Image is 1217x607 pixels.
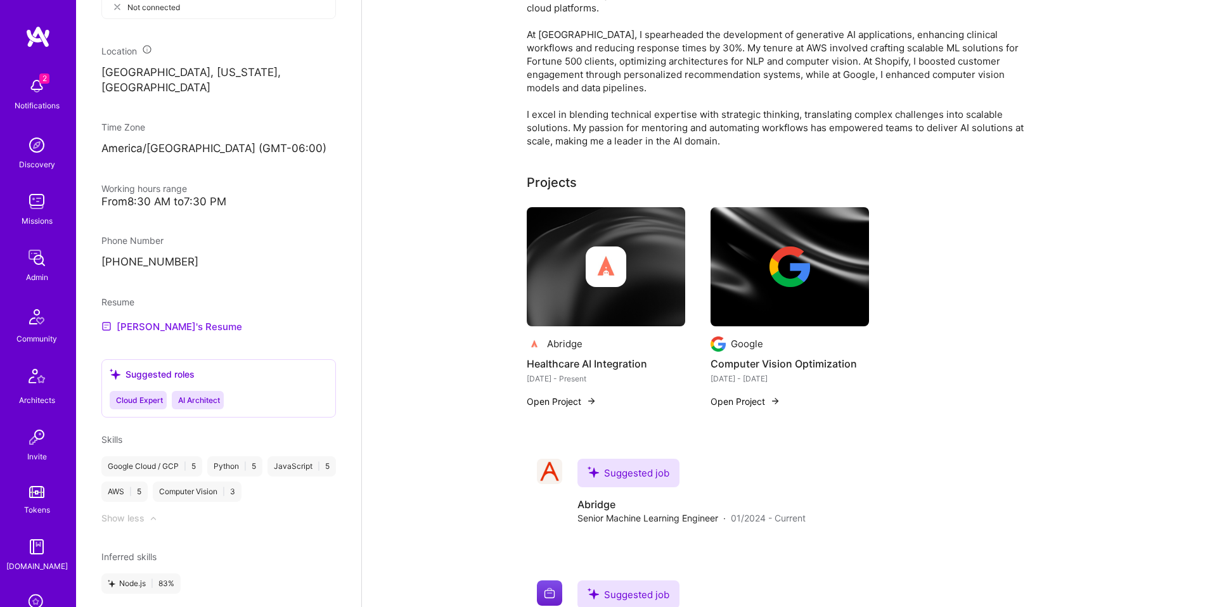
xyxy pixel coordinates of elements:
[537,459,562,484] img: Company logo
[101,512,145,525] div: Show less
[588,466,599,478] i: icon SuggestedTeams
[24,132,49,158] img: discovery
[116,395,163,405] span: Cloud Expert
[267,456,336,476] div: JavaScript 5
[101,321,112,331] img: Resume
[22,363,52,393] img: Architects
[731,337,763,350] div: Google
[24,245,49,271] img: admin teamwork
[24,425,49,450] img: Invite
[577,497,806,511] h4: Abridge
[101,482,148,502] div: AWS 5
[129,487,132,497] span: |
[527,395,596,408] button: Open Project
[577,511,718,525] span: Senior Machine Learning Engineer
[101,44,336,58] div: Location
[527,173,577,192] div: Projects
[586,246,626,287] img: Company logo
[101,456,202,476] div: Google Cloud / GCP 5
[537,580,562,606] img: Company logo
[527,355,685,372] h4: Healthcare AI Integration
[711,336,726,352] img: Company logo
[101,255,336,270] p: [PHONE_NUMBER]
[16,332,57,345] div: Community
[101,573,181,594] div: Node.js 83 %
[39,73,49,84] span: 2
[711,355,869,372] h4: Computer Vision Optimization
[110,369,120,380] i: icon SuggestedTeams
[723,511,726,525] span: ·
[770,396,780,406] img: arrow-right
[318,461,320,471] span: |
[547,337,583,350] div: Abridge
[24,73,49,99] img: bell
[101,434,122,445] span: Skills
[527,336,542,352] img: Company logo
[527,372,685,385] div: [DATE] - Present
[19,393,55,407] div: Architects
[711,372,869,385] div: [DATE] - [DATE]
[769,246,810,287] img: Company logo
[153,482,241,502] div: Computer Vision 3
[15,99,60,112] div: Notifications
[127,1,180,14] span: Not connected
[586,396,596,406] img: arrow-right
[207,456,262,476] div: Python 5
[731,511,806,525] span: 01/2024 - Current
[24,503,50,516] div: Tokens
[588,588,599,599] i: icon SuggestedTeams
[26,271,48,284] div: Admin
[24,189,49,214] img: teamwork
[577,459,679,487] div: Suggested job
[19,158,55,171] div: Discovery
[178,395,220,405] span: AI Architect
[24,534,49,559] img: guide book
[101,122,145,132] span: Time Zone
[6,559,68,573] div: [DOMAIN_NAME]
[151,578,153,589] span: |
[184,461,186,471] span: |
[22,302,52,332] img: Community
[101,65,336,96] p: [GEOGRAPHIC_DATA], [US_STATE], [GEOGRAPHIC_DATA]
[101,297,134,307] span: Resume
[244,461,247,471] span: |
[222,487,225,497] span: |
[101,183,187,194] span: Working hours range
[22,214,53,227] div: Missions
[527,207,685,326] img: cover
[711,207,869,326] img: cover
[25,25,51,48] img: logo
[101,195,336,208] div: From 8:30 AM to 7:30 PM
[27,450,47,463] div: Invite
[108,580,115,587] i: icon StarsPurple
[101,551,157,562] span: Inferred skills
[101,141,336,157] p: America/[GEOGRAPHIC_DATA] (GMT-06:00 )
[101,319,242,334] a: [PERSON_NAME]'s Resume
[112,2,122,12] i: icon CloseGray
[711,395,780,408] button: Open Project
[110,367,195,381] div: Suggested roles
[101,235,164,246] span: Phone Number
[29,486,44,498] img: tokens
